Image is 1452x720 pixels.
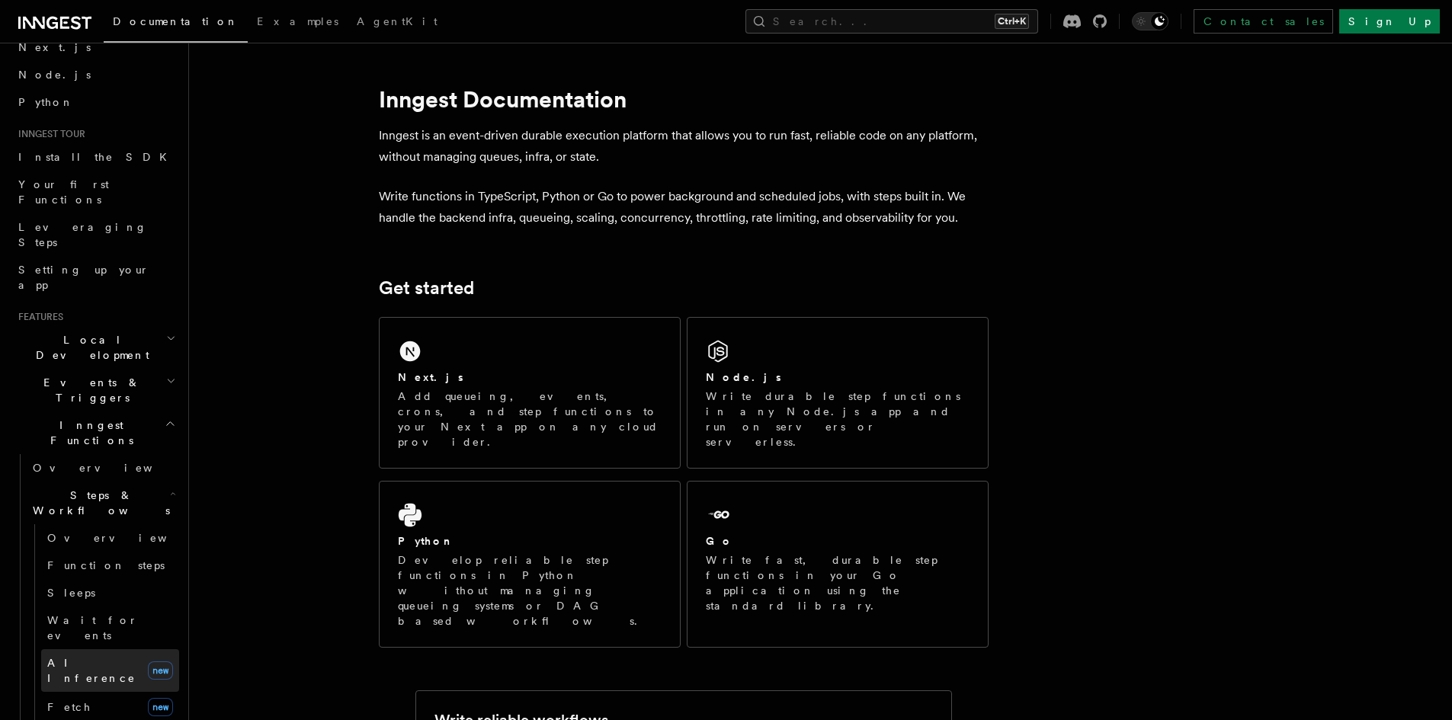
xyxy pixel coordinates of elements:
span: Your first Functions [18,178,109,206]
a: Python [12,88,179,116]
a: Node.jsWrite durable step functions in any Node.js app and run on servers or serverless. [687,317,989,469]
span: new [148,698,173,716]
h2: Go [706,533,733,549]
span: new [148,661,173,680]
span: Local Development [12,332,166,363]
a: Node.js [12,61,179,88]
a: Documentation [104,5,248,43]
button: Steps & Workflows [27,482,179,524]
a: Examples [248,5,348,41]
span: Setting up your app [18,264,149,291]
span: Documentation [113,15,239,27]
span: Python [18,96,74,108]
span: Inngest Functions [12,418,165,448]
button: Toggle dark mode [1132,12,1168,30]
p: Inngest is an event-driven durable execution platform that allows you to run fast, reliable code ... [379,125,989,168]
h2: Python [398,533,454,549]
span: Node.js [18,69,91,81]
span: Steps & Workflows [27,488,170,518]
p: Add queueing, events, crons, and step functions to your Next app on any cloud provider. [398,389,662,450]
a: Next.js [12,34,179,61]
h1: Inngest Documentation [379,85,989,113]
span: Function steps [47,559,165,571]
span: Inngest tour [12,128,85,140]
a: Install the SDK [12,143,179,171]
a: Wait for events [41,606,179,649]
a: Sleeps [41,579,179,606]
span: Examples [257,15,338,27]
kbd: Ctrl+K [995,14,1029,29]
a: Function steps [41,552,179,579]
a: Your first Functions [12,171,179,213]
span: Fetch [47,701,91,713]
a: Setting up your app [12,256,179,299]
button: Events & Triggers [12,369,179,411]
span: Install the SDK [18,151,176,163]
p: Write durable step functions in any Node.js app and run on servers or serverless. [706,389,970,450]
p: Write fast, durable step functions in your Go application using the standard library. [706,552,970,613]
a: Get started [379,277,474,299]
a: Next.jsAdd queueing, events, crons, and step functions to your Next app on any cloud provider. [379,317,681,469]
p: Write functions in TypeScript, Python or Go to power background and scheduled jobs, with steps bu... [379,186,989,229]
span: Leveraging Steps [18,221,147,248]
h2: Node.js [706,370,781,385]
p: Develop reliable step functions in Python without managing queueing systems or DAG based workflows. [398,552,662,629]
span: AgentKit [357,15,438,27]
a: AgentKit [348,5,447,41]
button: Search...Ctrl+K [745,9,1038,34]
span: AI Inference [47,657,136,684]
span: Features [12,311,63,323]
span: Events & Triggers [12,375,166,405]
a: Contact sales [1194,9,1333,34]
h2: Next.js [398,370,463,385]
button: Inngest Functions [12,411,179,454]
a: GoWrite fast, durable step functions in your Go application using the standard library. [687,481,989,648]
a: PythonDevelop reliable step functions in Python without managing queueing systems or DAG based wo... [379,481,681,648]
span: Next.js [18,41,91,53]
a: Overview [41,524,179,552]
span: Overview [47,532,204,544]
span: Overview [33,462,190,474]
a: Sign Up [1339,9,1440,34]
span: Sleeps [47,587,95,599]
a: AI Inferencenew [41,649,179,692]
a: Leveraging Steps [12,213,179,256]
a: Overview [27,454,179,482]
button: Local Development [12,326,179,369]
span: Wait for events [47,614,138,642]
